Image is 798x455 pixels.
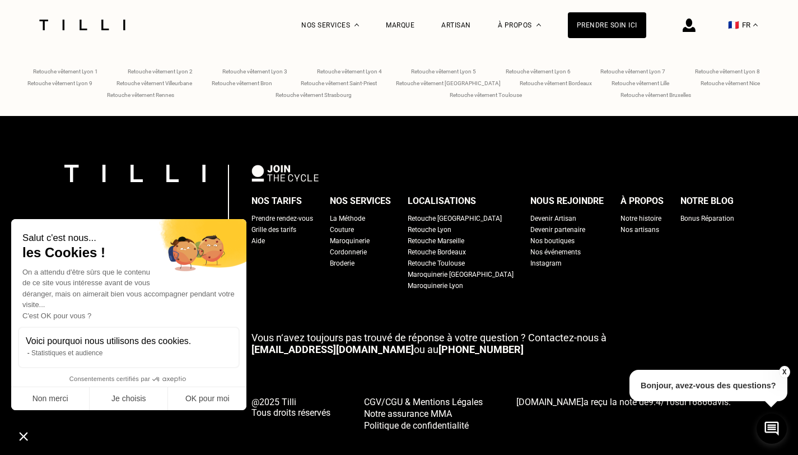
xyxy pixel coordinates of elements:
a: Retouche vêtement Saint-Priest [301,76,377,87]
span: Retouche vêtement Toulouse [450,92,522,98]
a: Retouche vêtement Rennes [107,87,174,99]
span: Retouche vêtement Bordeaux [520,80,592,86]
a: Instagram [530,258,562,269]
a: Retouche Lyon [408,224,451,235]
span: Retouche vêtement Lyon 7 [600,68,665,75]
div: Nous rejoindre [530,193,604,210]
span: Retouche vêtement Nice [701,80,760,86]
a: Devenir Artisan [530,213,576,224]
div: Nos tarifs [251,193,302,210]
a: Aide [251,235,265,247]
a: Retouche vêtement [GEOGRAPHIC_DATA] [396,76,501,87]
span: Vous n‘avez toujours pas trouvé de réponse à votre question ? Contactez-nous à [251,332,606,343]
p: Bonjour, avez-vous des questions? [629,370,787,401]
a: Retouche vêtement Nice [701,76,760,87]
a: [EMAIL_ADDRESS][DOMAIN_NAME] [251,343,414,355]
a: Retouche vêtement Lyon 2 [128,64,193,76]
a: Broderie [330,258,354,269]
a: Maroquinerie Lyon [408,280,463,291]
img: icône connexion [683,18,696,32]
p: ou au [251,332,734,355]
img: Logo du service de couturière Tilli [35,20,129,30]
a: Maroquinerie [GEOGRAPHIC_DATA] [408,269,514,280]
a: Retouche vêtement Toulouse [450,87,522,99]
span: Politique de confidentialité [364,420,469,431]
a: Prendre soin ici [568,12,646,38]
span: Notre assurance MMA [364,408,452,419]
div: Retouche Marseille [408,235,464,247]
span: Retouche vêtement Lyon 6 [506,68,571,75]
span: Retouche vêtement Saint-Priest [301,80,377,86]
a: Nos artisans [620,224,659,235]
span: @2025 Tilli [251,397,330,407]
a: CGV/CGU & Mentions Légales [364,396,483,407]
span: Retouche vêtement Bron [212,80,272,86]
span: Retouche vêtement Lyon 1 [33,68,98,75]
span: Retouche vêtement Bruxelles [620,92,691,98]
a: Grille des tarifs [251,224,296,235]
a: Cordonnerie [330,247,367,258]
a: Bonus Réparation [680,213,734,224]
a: Maroquinerie [330,235,370,247]
a: Retouche Toulouse [408,258,465,269]
a: Retouche vêtement Lyon 1 [33,64,98,76]
span: [DOMAIN_NAME] [516,397,584,407]
span: Retouche vêtement Lyon 8 [695,68,760,75]
a: Retouche vêtement Bron [212,76,272,87]
div: Retouche [GEOGRAPHIC_DATA] [408,213,502,224]
a: Retouche vêtement Bordeaux [520,76,592,87]
a: Marque [386,21,414,29]
a: Notre histoire [620,213,661,224]
a: [PHONE_NUMBER] [438,343,524,355]
div: À propos [620,193,664,210]
a: Retouche vêtement Lyon 5 [411,64,476,76]
span: Retouche vêtement Lyon 5 [411,68,476,75]
a: Retouche vêtement Bruxelles [620,87,691,99]
img: menu déroulant [753,24,758,26]
a: Prendre rendez-vous [251,213,313,224]
img: logo Join The Cycle [251,165,319,182]
div: Nos services [330,193,391,210]
a: Retouche vêtement Lille [612,76,669,87]
a: Retouche vêtement Lyon 3 [222,64,287,76]
img: Menu déroulant à propos [536,24,541,26]
a: Retouche vêtement Villeurbane [116,76,192,87]
div: Localisations [408,193,476,210]
img: logo Tilli [64,165,206,182]
span: Tous droits réservés [251,407,330,418]
a: Retouche Bordeaux [408,247,466,258]
a: Notre assurance MMA [364,407,483,419]
a: Nos événements [530,247,581,258]
span: Retouche vêtement Lyon 2 [128,68,193,75]
span: CGV/CGU & Mentions Légales [364,397,483,407]
button: X [778,366,790,378]
div: Devenir partenaire [530,224,585,235]
span: Retouche vêtement Lyon 3 [222,68,287,75]
a: La Méthode [330,213,365,224]
a: Nos boutiques [530,235,575,247]
a: Retouche vêtement Lyon 9 [27,76,92,87]
span: 🇫🇷 [728,20,739,30]
a: Couture [330,224,354,235]
a: Artisan [441,21,471,29]
span: Retouche vêtement [GEOGRAPHIC_DATA] [396,80,501,86]
span: Retouche vêtement Rennes [107,92,174,98]
a: Retouche vêtement Lyon 4 [317,64,382,76]
img: Menu déroulant [354,24,359,26]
